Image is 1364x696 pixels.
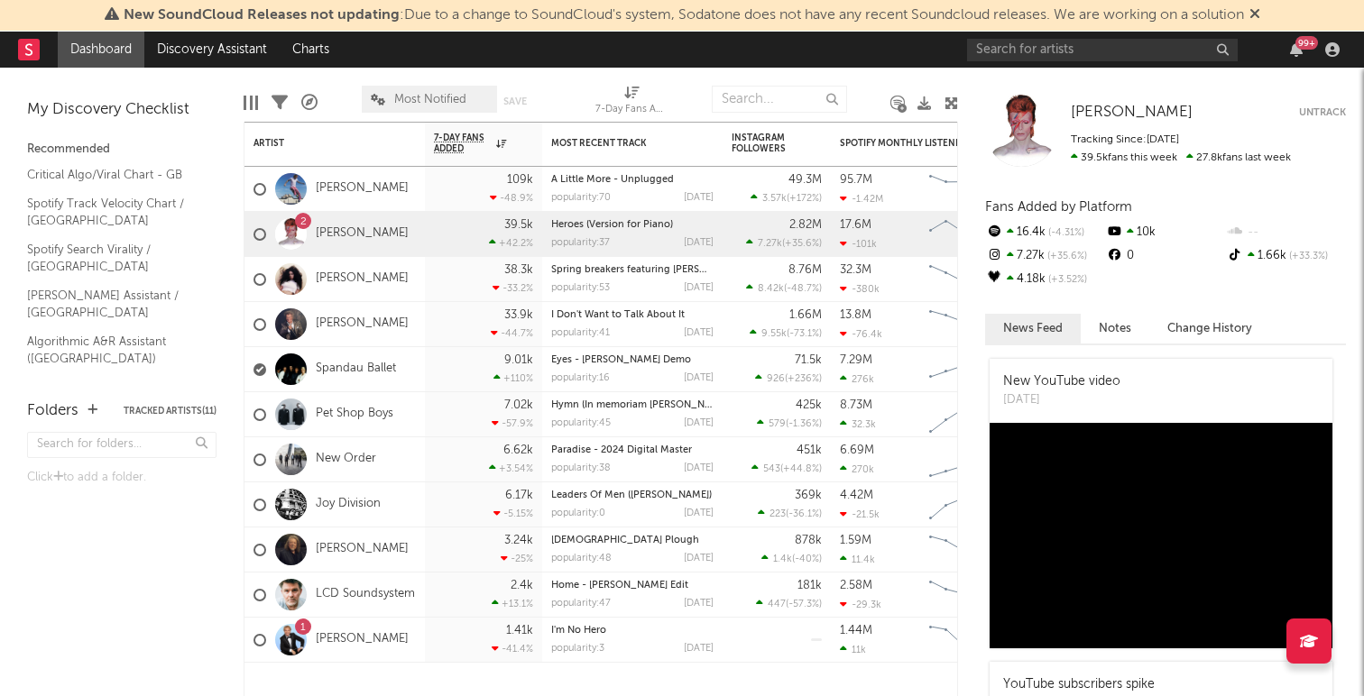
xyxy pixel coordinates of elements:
div: 1.59M [840,535,871,546]
a: Algorithmic A&R Assistant ([GEOGRAPHIC_DATA]) [27,332,198,369]
div: 71.5k [795,354,822,366]
div: [DATE] [684,373,714,383]
svg: Chart title [921,437,1002,482]
div: [DATE] [684,238,714,248]
div: ( ) [751,462,822,474]
div: 0 [1105,244,1225,268]
div: [DATE] [684,418,714,428]
div: 6.69M [840,444,874,456]
div: ( ) [755,372,822,384]
div: 1.41k [506,625,533,636]
a: I Don't Want to Talk About It [551,310,685,320]
a: Pet Shop Boys [316,407,393,422]
div: 109k [507,174,533,186]
div: A&R Pipeline [301,77,318,129]
div: 7-Day Fans Added (7-Day Fans Added) [595,77,668,129]
a: Dashboard [58,32,144,68]
button: 99+ [1290,42,1303,57]
div: A Little More - Unplugged [551,175,714,185]
div: 6.62k [503,444,533,456]
div: 33.9k [504,309,533,321]
div: -33.2 % [493,282,533,294]
svg: Chart title [921,302,1002,347]
span: +33.3 % [1286,252,1328,261]
span: 7-Day Fans Added [434,133,492,154]
a: Critical Algo/Viral Chart - GB [27,165,198,185]
div: +110 % [493,372,533,384]
button: Save [503,96,527,106]
div: Click to add a folder. [27,467,217,489]
a: [PERSON_NAME] [316,542,409,557]
div: Edit Columns [244,77,258,129]
div: 425k [796,399,822,411]
div: [DATE] [684,644,714,654]
svg: Chart title [921,167,1002,212]
span: 579 [769,419,786,429]
a: A Little More - Unplugged [551,175,674,185]
div: ( ) [746,237,822,249]
div: +42.2 % [489,237,533,249]
a: Leaders Of Men ([PERSON_NAME]) [551,490,712,500]
svg: Chart title [921,212,1002,257]
input: Search for artists [967,39,1238,61]
div: 7-Day Fans Added (7-Day Fans Added) [595,99,668,121]
a: [DEMOGRAPHIC_DATA] Plough [551,536,699,545]
svg: Chart title [921,618,1002,663]
input: Search... [712,86,847,113]
div: 10k [1105,221,1225,244]
div: Hymn (In memoriam Alexei Navalny) - Dance Mix [551,400,714,410]
span: Fans Added by Platform [985,200,1132,214]
div: [DATE] [684,193,714,203]
span: -57.3 % [788,600,819,609]
div: I'm No Hero [551,626,714,636]
div: 32.3M [840,264,871,276]
div: 3.24k [504,535,533,546]
svg: Chart title [921,347,1002,392]
div: 1.66M [789,309,822,321]
span: -4.31 % [1046,228,1084,238]
svg: Chart title [921,572,1002,618]
div: ( ) [761,553,822,564]
a: Home - [PERSON_NAME] Edit [551,581,688,591]
div: 7.29M [840,354,872,366]
button: Change History [1149,314,1270,343]
div: popularity: 0 [551,508,605,518]
div: [DATE] [684,554,714,563]
div: New YouTube video [1003,372,1120,391]
input: Search for folders... [27,432,217,458]
a: [PERSON_NAME] [316,316,409,332]
div: -48.9 % [490,192,533,204]
span: 926 [767,374,785,384]
div: 39.5k [504,219,533,231]
div: Eyes - Gentry Demo [551,355,714,365]
div: 49.3M [788,174,822,186]
div: 276k [840,373,874,385]
div: popularity: 70 [551,193,611,203]
span: Dismiss [1249,8,1260,23]
div: -25 % [501,553,533,564]
a: Heroes (Version for Piano) [551,220,673,230]
span: 27.8k fans last week [1071,152,1291,163]
div: -44.7 % [491,327,533,339]
span: -36.1 % [788,509,819,519]
div: -57.9 % [492,417,533,429]
svg: Chart title [921,527,1002,572]
div: 4.42M [840,490,873,501]
div: 8.73M [840,399,872,411]
div: 11k [840,644,866,655]
div: ( ) [757,417,822,429]
span: 3.57k [762,194,787,204]
span: +236 % [788,374,819,384]
div: 7.27k [985,244,1105,268]
span: 1.4k [773,554,792,564]
a: Charts [280,32,342,68]
span: -1.36 % [788,419,819,429]
div: YouTube subscribers spike [1003,675,1155,694]
a: [PERSON_NAME] [316,632,409,647]
span: +172 % [789,194,819,204]
div: 9.01k [504,354,533,366]
div: 13.8M [840,309,871,321]
span: -48.7 % [787,284,819,294]
div: 1.44M [840,625,872,636]
div: popularity: 16 [551,373,610,383]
